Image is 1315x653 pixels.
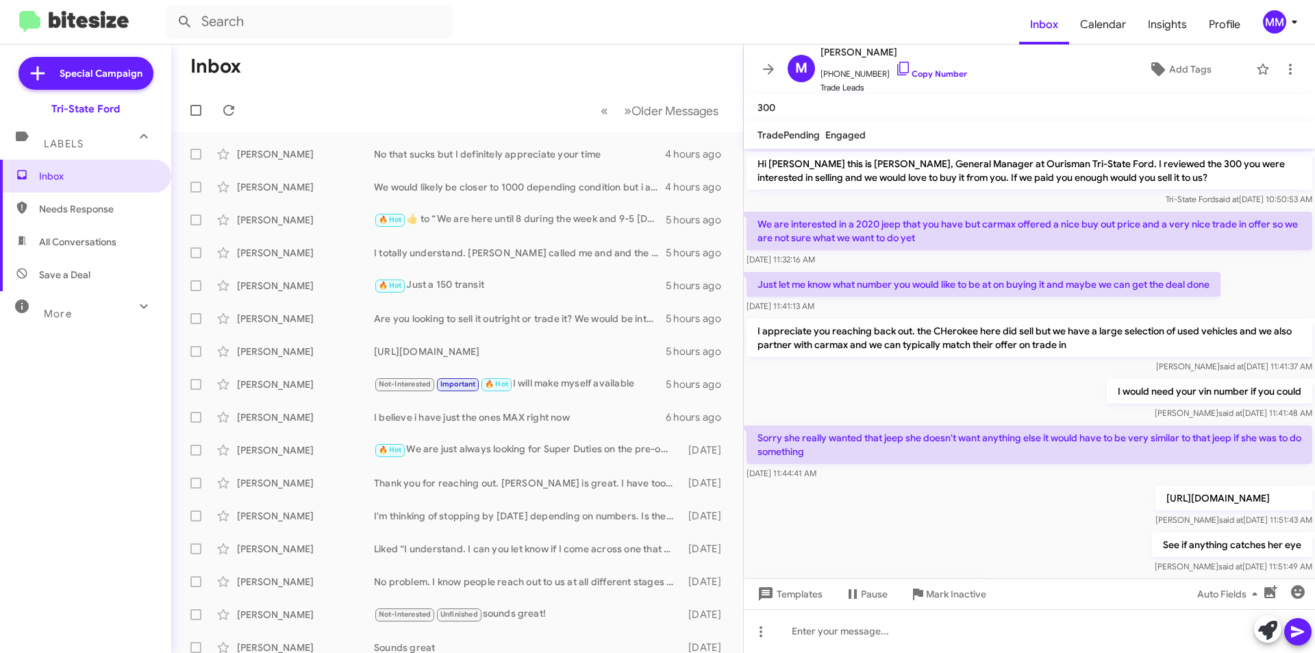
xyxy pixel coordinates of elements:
[51,102,120,116] div: Tri-State Ford
[374,312,666,325] div: Are you looking to sell it outright or trade it? We would be interested in it either way
[374,542,681,556] div: Liked “I understand. I can you let know if I come across one that matches what you're looking for.”
[39,268,90,282] span: Save a Deal
[1215,194,1239,204] span: said at
[237,180,374,194] div: [PERSON_NAME]
[1155,408,1312,418] span: [PERSON_NAME] [DATE] 11:41:48 AM
[237,443,374,457] div: [PERSON_NAME]
[834,582,899,606] button: Pause
[379,380,431,389] span: Not-Interested
[755,582,823,606] span: Templates
[747,212,1312,250] p: We are interested in a 2020 jeep that you have but carmax offered a nice buy out price and a very...
[237,345,374,358] div: [PERSON_NAME]
[1166,194,1312,204] span: Tri-State Ford [DATE] 10:50:53 AM
[747,468,816,478] span: [DATE] 11:44:41 AM
[666,410,732,424] div: 6 hours ago
[666,279,732,293] div: 5 hours ago
[747,319,1312,357] p: I appreciate you reaching back out. the CHerokee here did sell but we have a large selection of u...
[747,272,1220,297] p: Just let me know what number you would like to be at on buying it and maybe we can get the deal done
[374,442,681,458] div: We are just always looking for Super Duties on the pre-owned side of our lot. I would just need t...
[747,254,815,264] span: [DATE] 11:32:16 AM
[1155,486,1312,510] p: [URL][DOMAIN_NAME]
[39,202,155,216] span: Needs Response
[39,169,155,183] span: Inbox
[1219,515,1243,525] span: said at
[821,60,967,81] span: [PHONE_NUMBER]
[237,312,374,325] div: [PERSON_NAME]
[440,380,476,389] span: Important
[44,138,84,150] span: Labels
[1109,57,1249,82] button: Add Tags
[821,44,967,60] span: [PERSON_NAME]
[1186,582,1274,606] button: Auto Fields
[601,102,608,119] span: «
[1218,408,1242,418] span: said at
[237,509,374,523] div: [PERSON_NAME]
[1019,5,1069,45] a: Inbox
[237,147,374,161] div: [PERSON_NAME]
[681,443,732,457] div: [DATE]
[757,101,775,114] span: 300
[1197,582,1263,606] span: Auto Fields
[681,509,732,523] div: [DATE]
[374,180,665,194] div: We would likely be closer to 1000 depending condition but i appreciate you getting back to [GEOGR...
[44,308,72,320] span: More
[379,610,431,619] span: Not-Interested
[744,582,834,606] button: Templates
[374,376,666,392] div: I will make myself available
[60,66,142,80] span: Special Campaign
[1198,5,1251,45] a: Profile
[237,279,374,293] div: [PERSON_NAME]
[237,213,374,227] div: [PERSON_NAME]
[1218,561,1242,571] span: said at
[237,246,374,260] div: [PERSON_NAME]
[895,69,967,79] a: Copy Number
[1156,361,1312,371] span: [PERSON_NAME] [DATE] 11:41:37 AM
[1107,379,1312,404] p: I would need your vin number if you could
[374,509,681,523] div: I'm thinking of stopping by [DATE] depending on numbers. Is the car certified and have a warranty?
[899,582,997,606] button: Mark Inactive
[237,575,374,589] div: [PERSON_NAME]
[747,151,1312,190] p: Hi [PERSON_NAME] this is [PERSON_NAME], General Manager at Ourisman Tri-State Ford. I reviewed th...
[757,129,820,141] span: TradePending
[374,410,666,424] div: I believe i have just the ones MAX right now
[374,246,666,260] div: I totally understand. [PERSON_NAME] called me and and the banks and put in above and beyond to tr...
[379,215,402,224] span: 🔥 Hot
[374,476,681,490] div: Thank you for reaching out. [PERSON_NAME] is great. I have too much negative equity right now so ...
[821,81,967,95] span: Trade Leads
[374,278,666,293] div: Just a 150 transit
[1169,57,1212,82] span: Add Tags
[1137,5,1198,45] a: Insights
[1251,10,1300,34] button: MM
[592,97,616,125] button: Previous
[747,301,814,311] span: [DATE] 11:41:13 AM
[665,180,732,194] div: 4 hours ago
[374,606,681,622] div: sounds great!
[1155,561,1312,571] span: [PERSON_NAME] [DATE] 11:51:49 AM
[624,102,631,119] span: »
[374,575,681,589] div: No problem. I know people reach out to us at all different stages of the shopping process. Do you...
[18,57,153,90] a: Special Campaign
[237,378,374,391] div: [PERSON_NAME]
[666,345,732,358] div: 5 hours ago
[1263,10,1286,34] div: MM
[374,147,665,161] div: No that sucks but I definitely appreciate your time
[1220,361,1244,371] span: said at
[665,147,732,161] div: 4 hours ago
[631,103,718,119] span: Older Messages
[237,608,374,621] div: [PERSON_NAME]
[237,410,374,424] div: [PERSON_NAME]
[861,582,888,606] span: Pause
[39,235,116,249] span: All Conversations
[681,608,732,621] div: [DATE]
[616,97,727,125] button: Next
[593,97,727,125] nav: Page navigation example
[166,5,453,38] input: Search
[666,378,732,391] div: 5 hours ago
[825,129,866,141] span: Engaged
[237,542,374,556] div: [PERSON_NAME]
[681,476,732,490] div: [DATE]
[237,476,374,490] div: [PERSON_NAME]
